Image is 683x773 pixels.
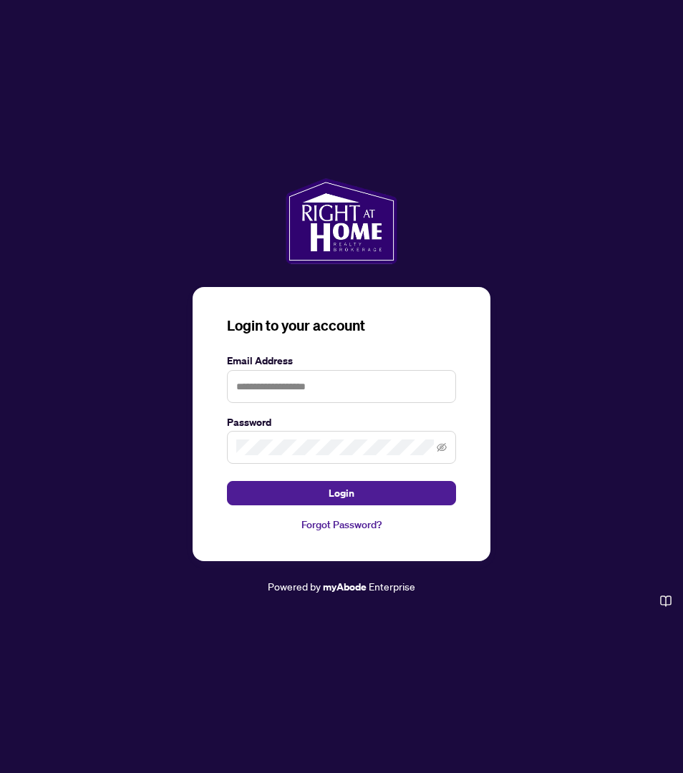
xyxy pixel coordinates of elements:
span: eye-invisible [437,442,447,452]
a: myAbode [323,579,367,595]
label: Password [227,414,456,430]
button: Login [227,481,456,505]
span: Powered by [268,580,321,593]
img: ma-logo [286,178,397,264]
span: Enterprise [369,580,415,593]
a: Forgot Password? [227,517,456,533]
label: Email Address [227,353,456,369]
h3: Login to your account [227,316,456,336]
span: Login [329,482,354,505]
